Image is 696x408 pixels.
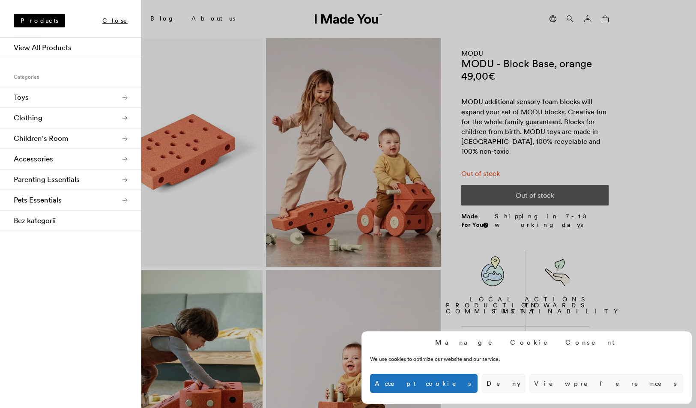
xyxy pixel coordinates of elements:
button: View preferences [529,374,683,393]
a: Close [102,16,128,25]
div: We use cookies to optimize our website and our service. [370,355,556,363]
div: Manage Cookie Consent [435,338,618,347]
button: Accept cookies [370,374,478,393]
button: Deny [482,374,525,393]
a: Products [14,14,65,27]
